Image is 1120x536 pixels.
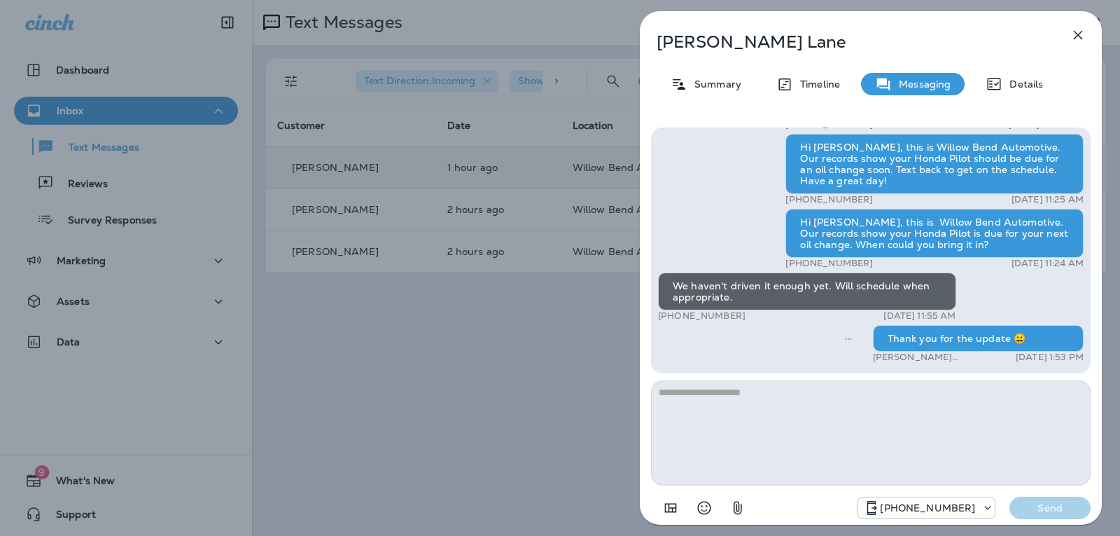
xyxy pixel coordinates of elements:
[1016,352,1084,363] p: [DATE] 1:53 PM
[785,258,873,269] p: [PHONE_NUMBER]
[657,494,685,522] button: Add in a premade template
[1011,194,1084,205] p: [DATE] 11:25 AM
[785,194,873,205] p: [PHONE_NUMBER]
[657,32,1039,52] p: [PERSON_NAME] Lane
[880,502,975,514] p: [PHONE_NUMBER]
[785,209,1084,258] div: Hi [PERSON_NAME], this is Willow Bend Automotive. Our records show your Honda Pilot is due for yo...
[1011,258,1084,269] p: [DATE] 11:24 AM
[687,78,741,90] p: Summary
[785,134,1084,194] div: Hi [PERSON_NAME], this is Willow Bend Automotive. Our records show your Honda Pilot should be due...
[873,325,1084,352] div: Thank you for the update 😀
[892,78,951,90] p: Messaging
[793,78,840,90] p: Timeline
[658,273,956,310] div: We haven't driven it enough yet. Will schedule when appropriate.
[883,310,955,322] p: [DATE] 11:55 AM
[1002,78,1043,90] p: Details
[857,500,995,516] div: +1 (813) 497-4455
[658,310,745,322] p: [PHONE_NUMBER]
[690,494,718,522] button: Select an emoji
[873,352,1000,363] p: [PERSON_NAME] WillowBend
[845,331,852,344] span: Sent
